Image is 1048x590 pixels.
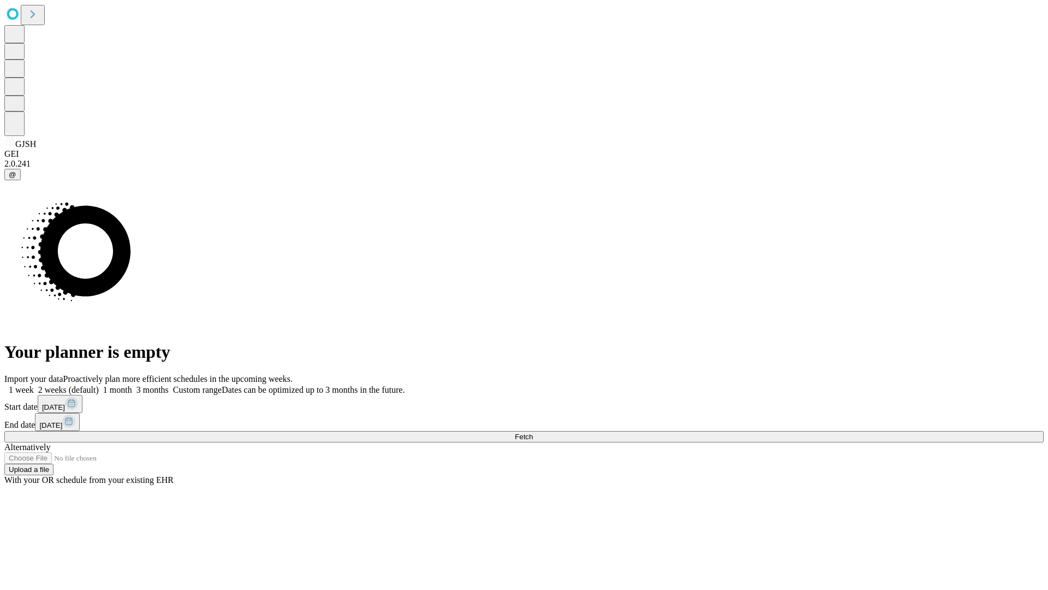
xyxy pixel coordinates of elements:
span: Alternatively [4,442,50,452]
span: 3 months [136,385,169,394]
button: Fetch [4,431,1044,442]
span: Dates can be optimized up to 3 months in the future. [222,385,404,394]
button: [DATE] [38,395,82,413]
div: End date [4,413,1044,431]
span: [DATE] [39,421,62,429]
span: Proactively plan more efficient schedules in the upcoming weeks. [63,374,293,383]
button: [DATE] [35,413,80,431]
button: Upload a file [4,464,53,475]
span: With your OR schedule from your existing EHR [4,475,174,485]
div: 2.0.241 [4,159,1044,169]
span: GJSH [15,139,36,149]
span: Custom range [173,385,222,394]
div: GEI [4,149,1044,159]
span: @ [9,170,16,179]
div: Start date [4,395,1044,413]
span: [DATE] [42,403,65,411]
h1: Your planner is empty [4,342,1044,362]
span: 1 week [9,385,34,394]
span: 1 month [103,385,132,394]
span: Fetch [515,433,533,441]
span: Import your data [4,374,63,383]
span: 2 weeks (default) [38,385,99,394]
button: @ [4,169,21,180]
